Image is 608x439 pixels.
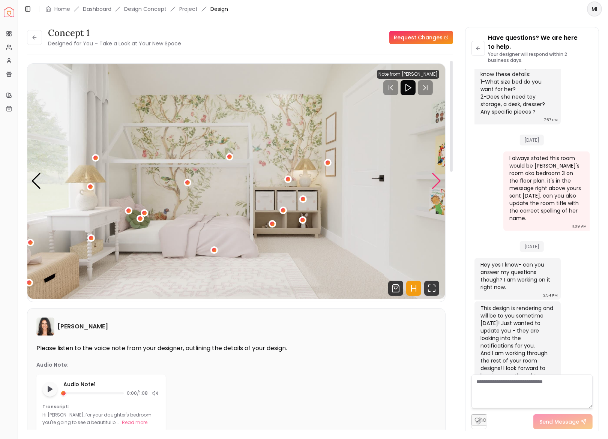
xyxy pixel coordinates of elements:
svg: Shop Products from this design [388,281,403,296]
span: 0:00 / 1:08 [127,390,148,396]
nav: breadcrumb [45,5,228,13]
span: [DATE] [520,241,544,252]
div: Note from [PERSON_NAME] [377,70,439,79]
li: Design Concept [124,5,167,13]
div: Hey yes I know- can you answer my questions though? I am working on it right now. [480,261,553,291]
a: Project [179,5,198,13]
button: Read more [122,419,147,426]
p: Audio Note 1 [63,381,160,388]
h6: [PERSON_NAME] [57,322,108,331]
p: Audio Note: [36,361,69,369]
img: Angela Amore [36,318,54,336]
button: MI [587,1,602,16]
span: Design [210,5,228,13]
img: Spacejoy Logo [4,7,14,17]
a: Home [54,5,70,13]
div: In addition- can you let me know these details: 1-What size bed do you want for her? 2-Does she n... [480,63,553,115]
a: Request Changes [389,31,453,44]
div: This design is rendering and will be to you sometime [DATE]! Just wanted to update you - they are... [480,304,553,394]
div: Mute audio [151,389,160,398]
p: Have questions? We are here to help. [488,33,593,51]
a: Dashboard [83,5,111,13]
p: Hi [PERSON_NAME], for your daughter's bedroom you're going to see a beautiful b... [42,412,152,426]
div: 11:09 AM [572,223,587,230]
a: Spacejoy [4,7,14,17]
div: Next slide [431,173,441,189]
div: 7:57 PM [544,116,558,124]
p: Your designer will respond within 2 business days. [488,51,593,63]
span: [DATE] [520,135,544,145]
small: Designed for You – Take a Look at Your New Space [48,40,181,47]
svg: Play [404,83,413,92]
p: Please listen to the voice note from your designer, outlining the details of your design. [36,345,436,352]
div: Carousel [27,64,445,299]
span: MI [588,2,601,16]
div: I always stated this room would be [PERSON_NAME]'s room aka bedroom 3 on the floor plan. it's in ... [509,154,582,222]
h3: concept 1 [48,27,181,39]
svg: Fullscreen [424,281,439,296]
img: Design Render 2 [27,64,445,299]
div: 3:54 PM [543,292,558,299]
div: 2 / 5 [27,64,445,299]
button: Play audio note [42,382,57,397]
p: Transcript: [42,404,160,410]
div: Previous slide [31,173,41,189]
svg: Hotspots Toggle [406,281,421,296]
